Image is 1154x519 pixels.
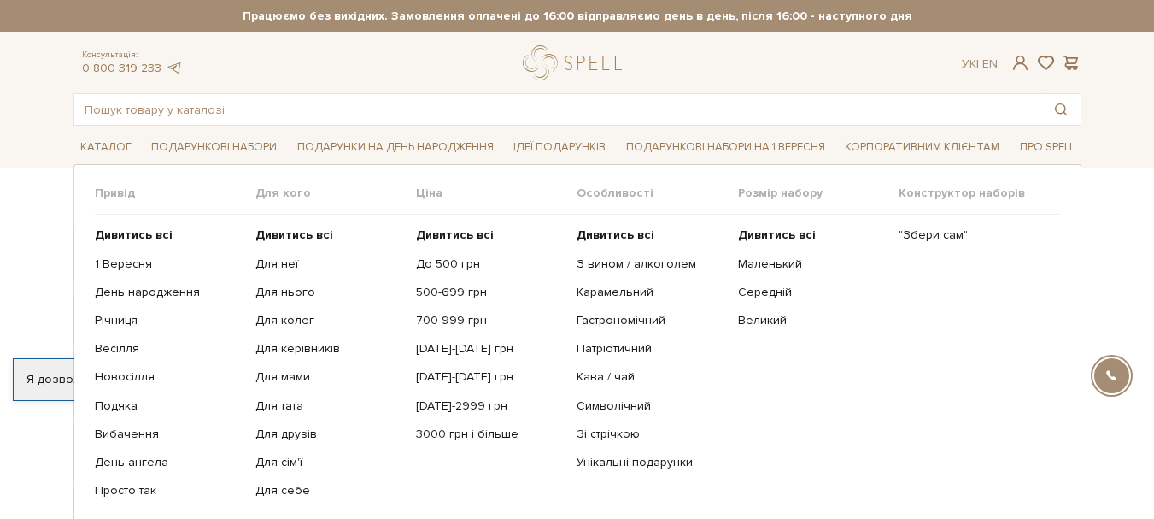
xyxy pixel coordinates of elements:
a: Символічний [577,398,724,414]
a: "Збери сам" [899,227,1046,243]
a: Подарункові набори на 1 Вересня [619,133,832,162]
a: День народження [95,285,243,300]
a: Для нього [255,285,403,300]
span: Консультація: [82,50,183,61]
a: Зі стрічкою [577,427,724,442]
a: Ідеї подарунків [507,134,612,161]
a: Середній [738,285,886,300]
b: Дивитись всі [738,227,816,242]
a: Просто так [95,483,243,498]
a: 3000 грн і більше [416,427,564,442]
a: telegram [166,61,183,75]
input: Пошук товару у каталозі [74,94,1041,125]
strong: Працюємо без вихідних. Замовлення оплачені до 16:00 відправляємо день в день, після 16:00 - насту... [73,9,1081,24]
a: 0 800 319 233 [82,61,161,75]
a: Дивитись всі [95,227,243,243]
div: Я дозволяю [DOMAIN_NAME] використовувати [14,372,477,387]
a: 1 Вересня [95,257,243,272]
a: Річниця [95,313,243,328]
a: [DATE]-[DATE] грн [416,369,564,385]
a: Дивитись всі [738,227,886,243]
a: Для друзів [255,427,403,442]
a: Патріотичний [577,341,724,357]
a: Весілля [95,341,243,357]
a: Корпоративним клієнтам [838,133,1006,162]
b: Дивитись всі [577,227,654,242]
a: Карамельний [577,285,724,300]
a: Дивитись всі [577,227,724,243]
b: Дивитись всі [416,227,494,242]
span: Для кого [255,186,416,201]
a: Для себе [255,483,403,498]
a: Каталог [73,134,138,161]
span: Розмір набору [738,186,899,201]
a: En [982,56,998,71]
a: [DATE]-[DATE] грн [416,341,564,357]
a: logo [523,45,630,80]
span: Конструктор наборів [899,186,1059,201]
span: | [976,56,979,71]
b: Дивитись всі [95,227,173,242]
div: Ук [962,56,998,72]
a: Великий [738,313,886,328]
a: 700-999 грн [416,313,564,328]
a: Дивитись всі [416,227,564,243]
a: Для тата [255,398,403,414]
a: Подяка [95,398,243,414]
a: Кава / чай [577,369,724,385]
a: Для сім'ї [255,455,403,470]
a: Дивитись всі [255,227,403,243]
a: Новосілля [95,369,243,385]
span: Ціна [416,186,577,201]
a: Подарункові набори [144,134,284,161]
a: До 500 грн [416,257,564,272]
a: З вином / алкоголем [577,257,724,272]
a: [DATE]-2999 грн [416,398,564,414]
a: Вибачення [95,427,243,442]
a: Гастрономічний [577,313,724,328]
a: Подарунки на День народження [290,134,501,161]
span: Привід [95,186,255,201]
a: Для керівників [255,341,403,357]
a: Для неї [255,257,403,272]
a: Маленький [738,257,886,272]
a: Для колег [255,313,403,328]
a: День ангела [95,455,243,470]
a: 500-699 грн [416,285,564,300]
a: Для мами [255,369,403,385]
span: Особливості [577,186,737,201]
button: Пошук товару у каталозі [1041,94,1081,125]
a: Унікальні подарунки [577,455,724,470]
b: Дивитись всі [255,227,333,242]
a: Про Spell [1013,134,1081,161]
